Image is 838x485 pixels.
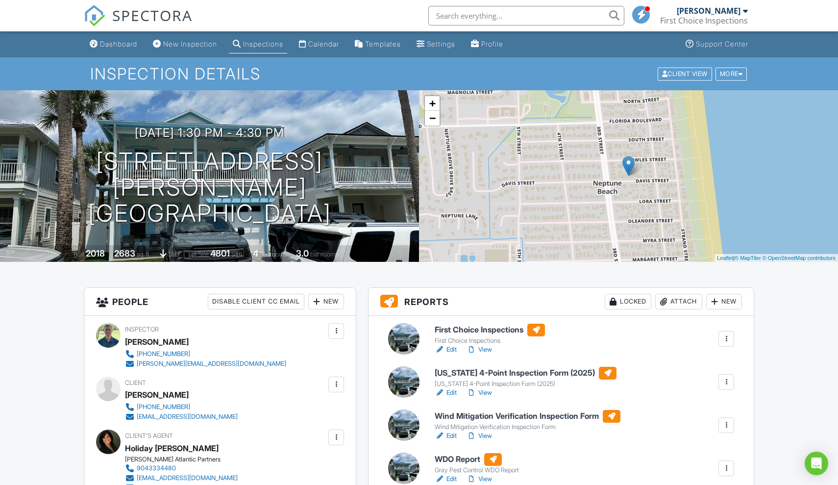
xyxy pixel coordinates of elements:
a: Client View [657,70,715,77]
span: Slab [168,251,179,258]
a: Inspections [229,35,287,53]
div: Disable Client CC Email [208,294,304,309]
div: [PERSON_NAME] Atlantic Partners [125,456,246,463]
a: © OpenStreetMap contributors [763,255,836,261]
a: Edit [435,388,457,398]
a: WDO Report Gray Pest Control WDO Report [435,453,519,475]
div: Locked [605,294,651,309]
div: Wind Mitigation Verification Inspection Form [435,423,620,431]
div: New Inspection [163,40,217,48]
a: Zoom in [425,96,440,111]
a: [PERSON_NAME][EMAIL_ADDRESS][DOMAIN_NAME] [125,359,286,369]
div: Open Intercom Messenger [805,452,828,475]
h6: WDO Report [435,453,519,466]
a: [PHONE_NUMBER] [125,349,286,359]
span: SPECTORA [112,5,193,26]
div: [PERSON_NAME] [677,6,740,16]
div: | [715,254,838,262]
div: Calendar [308,40,339,48]
div: 2018 [86,248,105,258]
span: sq.ft. [231,251,244,258]
div: 4801 [210,248,230,258]
div: Support Center [696,40,748,48]
a: Edit [435,431,457,441]
div: Inspections [243,40,283,48]
a: Wind Mitigation Verification Inspection Form Wind Mitigation Verification Inspection Form [435,410,620,432]
a: View [467,431,492,441]
a: View [467,345,492,355]
span: Client [125,379,146,386]
a: SPECTORA [84,13,193,34]
a: 9043334480 [125,463,238,473]
span: Client's Agent [125,432,173,439]
span: bathrooms [310,251,338,258]
div: Attach [655,294,702,309]
span: Inspector [125,326,159,333]
div: [EMAIL_ADDRESS][DOMAIN_NAME] [137,413,238,421]
div: New [706,294,742,309]
a: Calendar [295,35,343,53]
a: View [467,474,492,484]
h1: Inspection Details [90,65,748,82]
img: The Best Home Inspection Software - Spectora [84,5,105,26]
a: Dashboard [86,35,141,53]
a: Leaflet [717,255,733,261]
a: Zoom out [425,111,440,126]
a: Edit [435,345,457,355]
a: First Choice Inspections First Choice Inspections [435,324,545,345]
div: Settings [427,40,455,48]
h3: People [84,288,356,316]
span: bedrooms [260,251,287,258]
div: 2683 [114,248,135,258]
a: Support Center [682,35,752,53]
span: Built [74,251,84,258]
h1: [STREET_ADDRESS][PERSON_NAME] [GEOGRAPHIC_DATA] [16,149,403,226]
div: [EMAIL_ADDRESS][DOMAIN_NAME] [137,474,238,482]
div: [PHONE_NUMBER] [137,350,190,358]
div: 4 [253,248,258,258]
div: 3.0 [296,248,309,258]
h6: [US_STATE] 4-Point Inspection Form (2025) [435,367,616,380]
a: [US_STATE] 4-Point Inspection Form (2025) [US_STATE] 4-Point Inspection Form (2025) [435,367,616,388]
div: First Choice Inspections [660,16,748,26]
a: View [467,388,492,398]
input: Search everything... [428,6,624,26]
div: [PERSON_NAME] [125,387,189,402]
div: Dashboard [100,40,137,48]
a: New Inspection [149,35,221,53]
div: [US_STATE] 4-Point Inspection Form (2025) [435,380,616,388]
div: More [715,67,747,80]
a: Templates [351,35,405,53]
h3: Reports [369,288,754,316]
span: Lot Size [188,251,209,258]
div: [PHONE_NUMBER] [137,403,190,411]
a: Settings [413,35,459,53]
a: [EMAIL_ADDRESS][DOMAIN_NAME] [125,473,238,483]
div: [PERSON_NAME] [125,334,189,349]
div: Profile [481,40,503,48]
div: Templates [365,40,401,48]
span: sq. ft. [137,251,150,258]
a: Company Profile [467,35,507,53]
a: © MapTiler [735,255,761,261]
div: New [308,294,344,309]
h3: [DATE] 1:30 pm - 4:30 pm [135,126,284,139]
h6: First Choice Inspections [435,324,545,336]
div: 9043334480 [137,464,176,472]
a: [EMAIL_ADDRESS][DOMAIN_NAME] [125,412,238,422]
h6: Wind Mitigation Verification Inspection Form [435,410,620,423]
div: Gray Pest Control WDO Report [435,466,519,474]
div: Client View [658,67,712,80]
a: [PHONE_NUMBER] [125,402,238,412]
a: Holiday [PERSON_NAME] [125,441,219,456]
div: First Choice Inspections [435,337,545,345]
div: [PERSON_NAME][EMAIL_ADDRESS][DOMAIN_NAME] [137,360,286,368]
a: Edit [435,474,457,484]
